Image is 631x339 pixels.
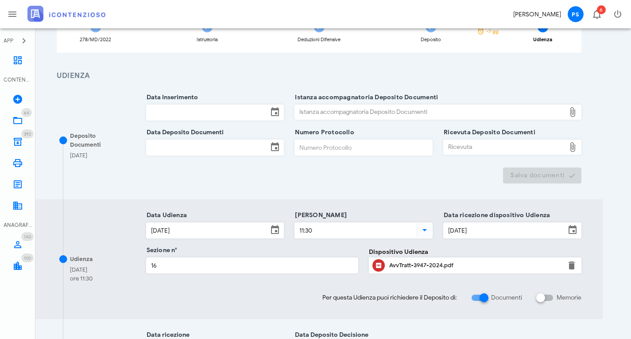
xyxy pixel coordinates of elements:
div: Ricevuta [444,140,565,154]
div: [DATE] [70,151,87,160]
span: 140 [24,234,31,240]
span: Per questa Udienza puoi richiedere il Deposito di: [322,293,457,302]
div: Istruttoria [197,37,218,42]
span: Distintivo [21,253,34,262]
label: Sezione n° [144,246,178,255]
div: [DATE] [70,265,93,274]
label: Ricevuta Deposito Documenti [441,128,535,137]
span: PS [568,6,584,22]
input: Numero Protocollo [295,140,432,155]
label: Documenti [491,293,522,302]
span: 64 [24,110,29,116]
span: Distintivo [21,232,34,241]
span: -7 gg [486,29,499,34]
img: logo-text-2x.png [27,6,105,22]
div: [PERSON_NAME] [513,10,561,19]
span: Distintivo [21,129,34,138]
h3: Udienza [57,70,581,82]
div: AvvTratt-3947-2024.pdf [389,262,561,269]
span: Distintivo [21,108,32,117]
span: 392 [24,131,31,137]
label: Dispositivo Udienza [369,247,428,257]
label: [PERSON_NAME] [292,211,347,220]
div: Deduzioni Difensive [298,37,341,42]
input: Ora Udienza [295,223,415,238]
button: PS [565,4,586,25]
button: Elimina [566,260,577,271]
label: Data Udienza [144,211,187,220]
div: CONTENZIOSO [4,76,32,84]
span: Distintivo [597,5,606,14]
label: Memorie [557,293,581,302]
div: Istanza accompagnatoria Deposito Documenti [295,105,565,119]
div: 278/MD/2022 [80,37,111,42]
div: Udienza [533,37,552,42]
label: Data ricezione dispositivo Udienza [441,211,550,220]
label: Istanza accompagnatoria Deposito Documenti [292,93,438,102]
span: Deposito Documenti [70,132,101,148]
div: ANAGRAFICA [4,221,32,229]
div: Udienza [70,255,93,264]
span: 100 [24,255,31,261]
label: Numero Protocollo [292,128,354,137]
div: Clicca per aprire un'anteprima del file o scaricarlo [389,258,561,273]
button: Distintivo [586,4,607,25]
input: Sezione n° [147,258,358,273]
div: ore 11:30 [70,274,93,283]
button: Clicca per aprire un'anteprima del file o scaricarlo [372,259,385,272]
div: Deposito [421,37,441,42]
